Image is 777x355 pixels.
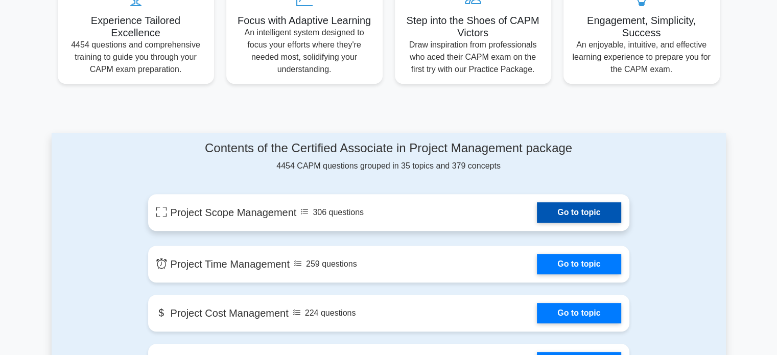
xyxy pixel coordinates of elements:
h5: Experience Tailored Excellence [66,14,206,39]
p: An intelligent system designed to focus your efforts where they're needed most, solidifying your ... [234,27,374,76]
h4: Contents of the Certified Associate in Project Management package [148,141,629,156]
a: Go to topic [537,303,621,323]
p: Draw inspiration from professionals who aced their CAPM exam on the first try with our Practice P... [403,39,543,76]
a: Go to topic [537,254,621,274]
a: Go to topic [537,202,621,223]
h5: Engagement, Simplicity, Success [572,14,712,39]
h5: Focus with Adaptive Learning [234,14,374,27]
p: An enjoyable, intuitive, and effective learning experience to prepare you for the CAPM exam. [572,39,712,76]
p: 4454 questions and comprehensive training to guide you through your CAPM exam preparation. [66,39,206,76]
h5: Step into the Shoes of CAPM Victors [403,14,543,39]
div: 4454 CAPM questions grouped in 35 topics and 379 concepts [148,141,629,172]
